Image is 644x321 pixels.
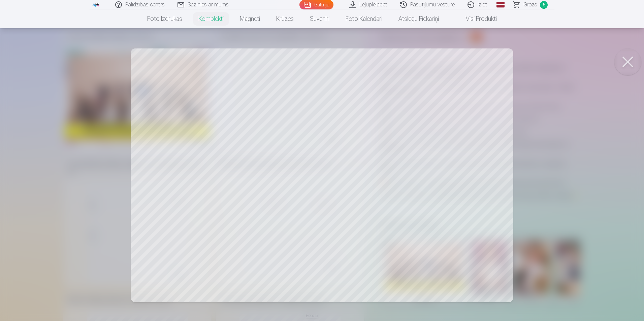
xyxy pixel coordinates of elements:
[268,9,302,28] a: Krūzes
[190,9,232,28] a: Komplekti
[337,9,390,28] a: Foto kalendāri
[302,9,337,28] a: Suvenīri
[232,9,268,28] a: Magnēti
[92,3,100,7] img: /fa1
[540,1,548,9] span: 6
[139,9,190,28] a: Foto izdrukas
[390,9,447,28] a: Atslēgu piekariņi
[523,1,537,9] span: Grozs
[447,9,505,28] a: Visi produkti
